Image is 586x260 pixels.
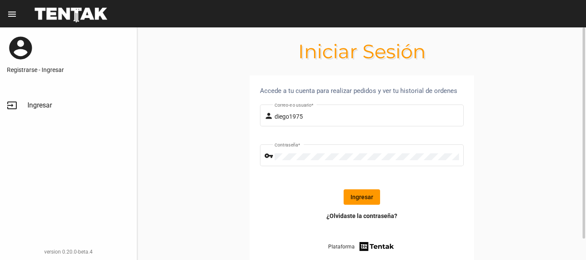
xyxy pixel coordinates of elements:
[326,212,397,220] a: ¿Olvidaste la contraseña?
[137,45,586,58] h1: Iniciar Sesión
[7,248,130,256] div: version 0.20.0-beta.4
[264,151,275,161] mat-icon: vpn_key
[7,34,34,62] mat-icon: account_circle
[328,241,396,252] a: Plataforma
[7,100,17,111] mat-icon: input
[260,86,464,96] div: Accede a tu cuenta para realizar pedidos y ver tu historial de ordenes
[7,66,130,74] a: Registrarse - Ingresar
[27,101,52,110] span: Ingresar
[344,189,380,205] button: Ingresar
[328,242,355,251] span: Plataforma
[358,241,395,252] img: tentak-firm.png
[264,111,275,121] mat-icon: person
[7,9,17,19] mat-icon: menu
